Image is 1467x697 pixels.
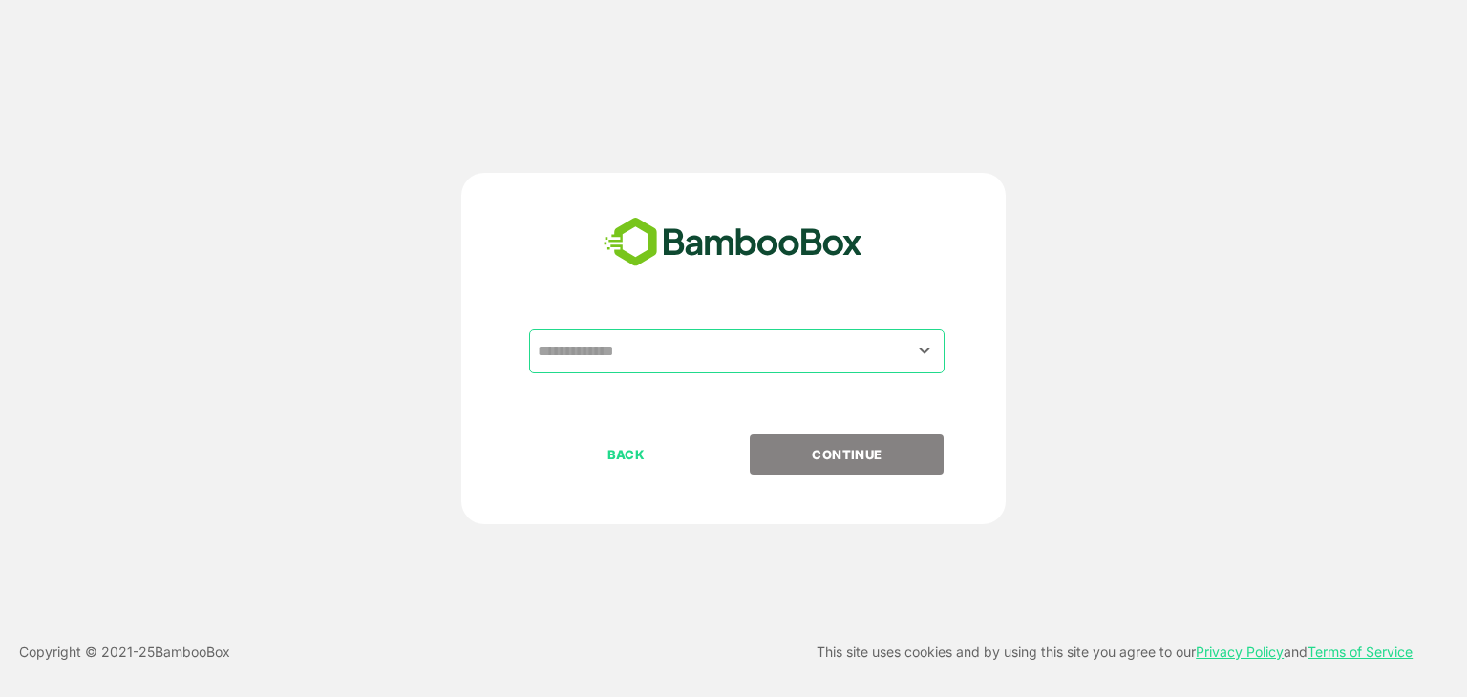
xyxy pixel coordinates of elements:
a: Privacy Policy [1196,644,1284,660]
p: Copyright © 2021- 25 BambooBox [19,641,230,664]
a: Terms of Service [1308,644,1413,660]
p: CONTINUE [752,444,943,465]
p: This site uses cookies and by using this site you agree to our and [817,641,1413,664]
button: Open [912,338,938,364]
img: bamboobox [593,211,873,274]
p: BACK [531,444,722,465]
